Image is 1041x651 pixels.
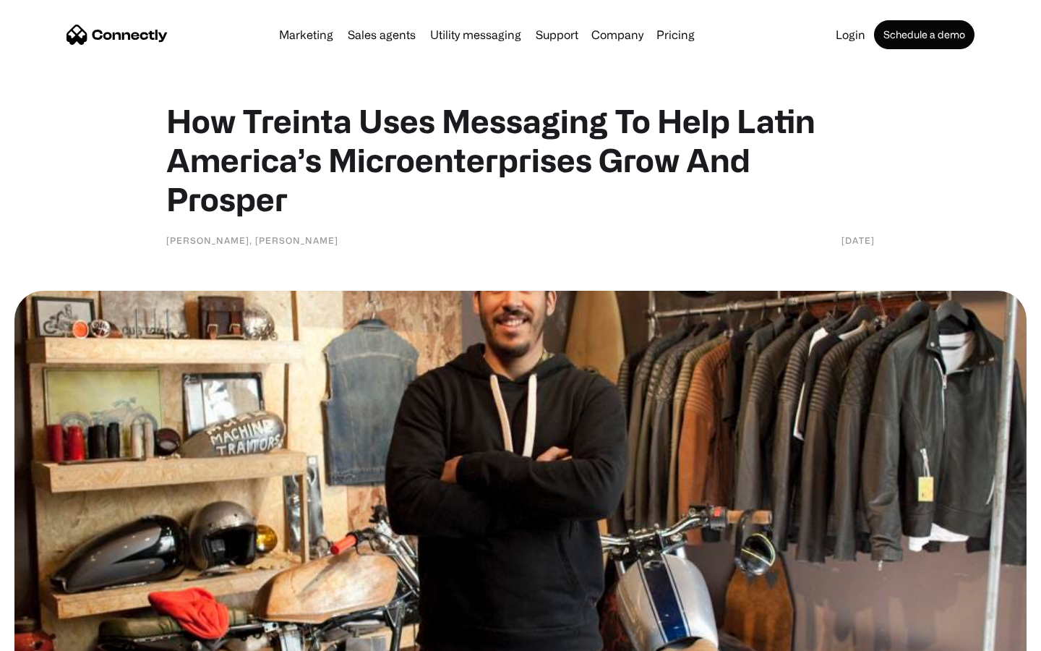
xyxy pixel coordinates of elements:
a: Schedule a demo [874,20,974,49]
aside: Language selected: English [14,626,87,646]
a: Utility messaging [424,29,527,41]
a: Login [830,29,871,41]
a: Marketing [273,29,339,41]
a: Sales agents [342,29,421,41]
a: Pricing [651,29,701,41]
a: Support [530,29,584,41]
ul: Language list [29,626,87,646]
h1: How Treinta Uses Messaging To Help Latin America’s Microenterprises Grow And Prosper [166,101,875,218]
div: Company [591,25,643,45]
div: [DATE] [841,233,875,247]
div: [PERSON_NAME], [PERSON_NAME] [166,233,338,247]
